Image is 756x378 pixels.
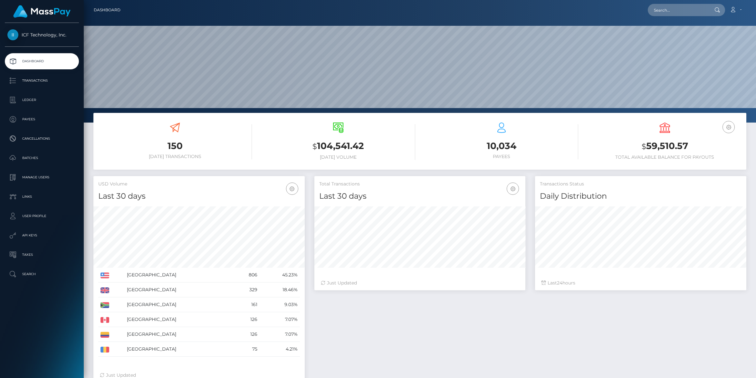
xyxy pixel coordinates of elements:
[13,5,71,18] img: MassPay Logo
[588,140,742,153] h3: 59,510.57
[541,280,740,286] div: Last hours
[233,297,259,312] td: 161
[125,342,233,357] td: [GEOGRAPHIC_DATA]
[125,297,233,312] td: [GEOGRAPHIC_DATA]
[98,181,300,187] h5: USD Volume
[425,154,579,159] h6: Payees
[642,142,646,151] small: $
[262,140,415,153] h3: 104,541.42
[5,227,79,244] a: API Keys
[100,287,109,293] img: GB.png
[233,268,259,283] td: 806
[125,327,233,342] td: [GEOGRAPHIC_DATA]
[5,266,79,282] a: Search
[260,297,300,312] td: 9.03%
[100,317,109,323] img: CA.png
[319,181,521,187] h5: Total Transactions
[100,347,109,353] img: RO.png
[5,247,79,263] a: Taxes
[7,173,76,182] p: Manage Users
[648,4,708,16] input: Search...
[321,280,519,286] div: Just Updated
[7,153,76,163] p: Batches
[588,154,742,160] h6: Total Available Balance for Payouts
[5,53,79,69] a: Dashboard
[262,154,415,160] h6: [DATE] Volume
[557,280,562,286] span: 24
[260,327,300,342] td: 7.07%
[98,191,300,202] h4: Last 30 days
[125,283,233,297] td: [GEOGRAPHIC_DATA]
[7,95,76,105] p: Ledger
[260,312,300,327] td: 7.07%
[7,192,76,202] p: Links
[7,250,76,260] p: Taxes
[5,32,79,38] span: ICF Technology, Inc.
[260,342,300,357] td: 4.21%
[7,134,76,144] p: Cancellations
[5,131,79,147] a: Cancellations
[5,208,79,224] a: User Profile
[125,268,233,283] td: [GEOGRAPHIC_DATA]
[260,268,300,283] td: 45.23%
[98,140,252,152] h3: 150
[7,231,76,240] p: API Keys
[98,154,252,159] h6: [DATE] Transactions
[5,189,79,205] a: Links
[5,111,79,127] a: Payees
[312,142,317,151] small: $
[7,29,18,40] img: ICF Technology, Inc.
[5,92,79,108] a: Ledger
[233,312,259,327] td: 126
[233,283,259,297] td: 329
[7,211,76,221] p: User Profile
[425,140,579,152] h3: 10,034
[540,191,742,202] h4: Daily Distribution
[7,269,76,279] p: Search
[94,3,120,17] a: Dashboard
[233,327,259,342] td: 126
[5,169,79,185] a: Manage Users
[7,114,76,124] p: Payees
[100,332,109,338] img: CO.png
[5,73,79,89] a: Transactions
[100,273,109,278] img: US.png
[260,283,300,297] td: 18.46%
[125,312,233,327] td: [GEOGRAPHIC_DATA]
[100,302,109,308] img: ZA.png
[540,181,742,187] h5: Transactions Status
[233,342,259,357] td: 75
[5,150,79,166] a: Batches
[319,191,521,202] h4: Last 30 days
[7,56,76,66] p: Dashboard
[7,76,76,85] p: Transactions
